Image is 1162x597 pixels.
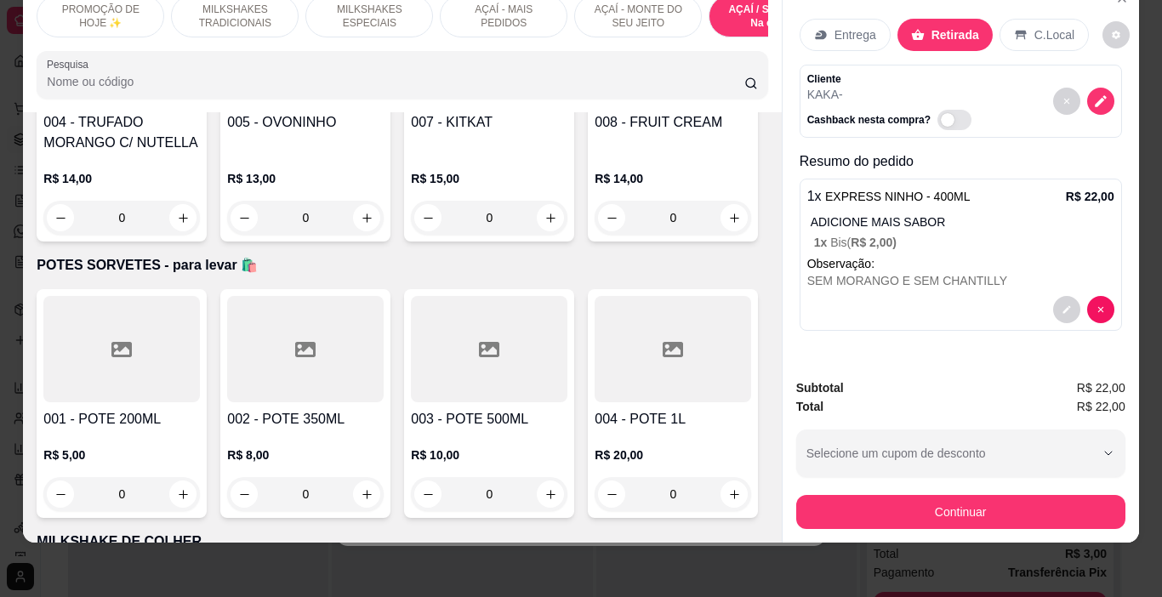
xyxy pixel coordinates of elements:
[825,190,970,203] span: EXPRESS NINHO - 400ML
[811,213,1114,230] p: ADICIONE MAIS SABOR
[834,26,876,43] p: Entrega
[411,170,567,187] p: R$ 15,00
[37,532,767,552] p: MILKSHAKE DE COLHER
[807,113,931,127] p: Cashback nesta compra?
[1034,26,1074,43] p: C.Local
[43,170,200,187] p: R$ 14,00
[595,409,751,429] h4: 004 - POTE 1L
[51,3,150,30] p: PROMOÇÃO DE HOJE ✨
[411,446,567,463] p: R$ 10,00
[814,236,830,249] span: 1 x
[537,204,564,231] button: increase-product-quantity
[1087,296,1114,323] button: decrease-product-quantity
[796,381,844,395] strong: Subtotal
[1053,88,1080,115] button: decrease-product-quantity
[851,236,897,249] span: R$ 2,00 )
[595,112,751,133] h4: 008 - FRUIT CREAM
[414,204,441,231] button: decrease-product-quantity
[931,26,979,43] p: Retirada
[1102,21,1130,48] button: decrease-product-quantity
[796,400,823,413] strong: Total
[796,429,1125,477] button: Selecione um cupom de desconto
[721,204,748,231] button: increase-product-quantity
[589,3,687,30] p: AÇAÍ - MONTE DO SEU JEITO
[796,495,1125,529] button: Continuar
[227,170,384,187] p: R$ 13,00
[47,57,94,71] label: Pesquisa
[353,204,380,231] button: increase-product-quantity
[231,204,258,231] button: decrease-product-quantity
[1077,397,1125,416] span: R$ 22,00
[411,409,567,429] h4: 003 - POTE 500ML
[227,112,384,133] h4: 005 - OVONINHO
[1087,88,1114,115] button: decrease-product-quantity
[807,255,1114,272] p: Observação:
[227,409,384,429] h4: 002 - POTE 350ML
[37,255,767,276] p: POTES SORVETES - para levar 🛍️
[43,409,200,429] h4: 001 - POTE 200ML
[169,204,197,231] button: increase-product-quantity
[595,170,751,187] p: R$ 14,00
[227,446,384,463] p: R$ 8,00
[723,3,822,30] p: AÇAÍ / SORVETE - Na casca
[1066,188,1114,205] p: R$ 22,00
[800,151,1122,172] p: Resumo do pedido
[595,446,751,463] p: R$ 20,00
[1077,378,1125,397] span: R$ 22,00
[807,272,1114,289] div: SEM MORANGO E SEM CHANTILLY
[598,204,625,231] button: decrease-product-quantity
[320,3,419,30] p: MILKSHAKES ESPECIAIS
[807,86,978,103] p: KAKA -
[43,446,200,463] p: R$ 5,00
[937,110,978,130] label: Automatic updates
[1053,296,1080,323] button: decrease-product-quantity
[807,72,978,86] p: Cliente
[807,186,971,207] p: 1 x
[185,3,284,30] p: MILKSHAKES TRADICIONAIS
[47,73,744,90] input: Pesquisa
[454,3,553,30] p: AÇAÍ - MAIS PEDIDOS
[814,234,1114,251] p: Bis (
[47,204,74,231] button: decrease-product-quantity
[43,112,200,153] h4: 004 - TRUFADO MORANGO C/ NUTELLA
[411,112,567,133] h4: 007 - KITKAT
